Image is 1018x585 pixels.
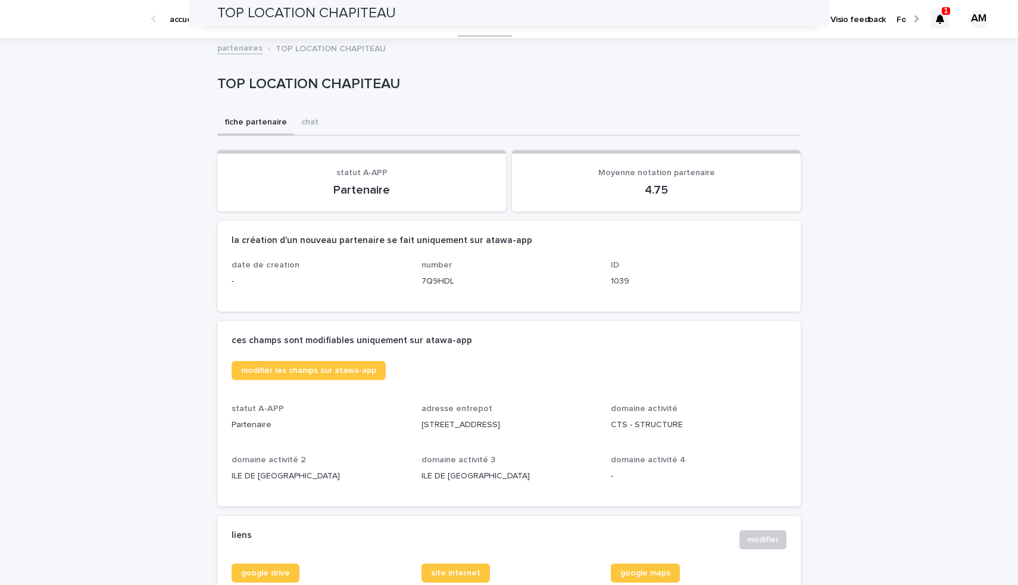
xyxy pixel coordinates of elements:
span: ID [611,261,619,269]
span: modifier [747,534,779,546]
button: chat [294,111,326,136]
p: - [232,275,407,288]
span: statut A-APP [336,169,388,177]
span: adresse entrepot [421,404,492,413]
h2: ces champs sont modifiables uniquement sur atawa-app [232,335,472,346]
p: 7Q9HDL [421,275,597,288]
span: site internet [431,569,480,577]
p: [STREET_ADDRESS] [421,419,597,431]
a: modifier les champs sur atawa-app [232,361,386,380]
span: domaine activité 4 [611,456,686,464]
span: google maps [620,569,670,577]
span: statut A-APP [232,404,284,413]
p: ILE DE [GEOGRAPHIC_DATA] [421,470,597,483]
a: google drive [232,564,299,583]
p: 4.75 [526,183,786,197]
p: Partenaire [232,419,407,431]
p: CTS - STRUCTURE [611,419,786,431]
p: TOP LOCATION CHAPITEAU [217,76,796,93]
p: - [611,470,786,483]
a: site internet [421,564,490,583]
p: 1 [944,7,948,15]
div: AM [969,10,988,29]
span: google drive [241,569,290,577]
div: 1 [930,10,950,29]
p: 1039 [611,275,786,288]
a: google maps [611,564,680,583]
p: Partenaire [232,183,492,197]
span: Moyenne notation partenaire [598,169,715,177]
h2: la création d'un nouveau partenaire se fait uniquement sur atawa-app [232,235,532,246]
span: date de creation [232,261,299,269]
h2: liens [232,530,252,541]
img: Ls34BcGeRexTGTNfXpUC [24,7,139,31]
button: modifier [739,530,786,549]
span: modifier les champs sur atawa-app [241,366,376,375]
span: domaine activité 2 [232,456,306,464]
span: domaine activité 3 [421,456,495,464]
span: number [421,261,452,269]
span: domaine activité [611,404,677,413]
p: ILE DE [GEOGRAPHIC_DATA] [232,470,407,483]
p: TOP LOCATION CHAPITEAU [276,41,386,54]
button: fiche partenaire [217,111,294,136]
a: partenaires [217,41,263,54]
